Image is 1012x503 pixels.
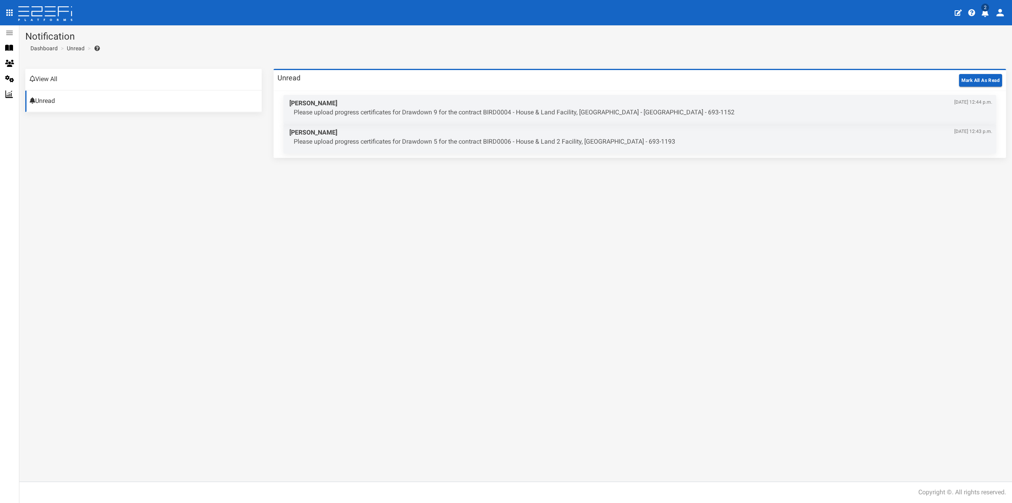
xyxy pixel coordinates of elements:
[918,488,1006,497] div: Copyright ©. All rights reserved.
[25,31,1006,42] h1: Notification
[289,99,992,108] span: [PERSON_NAME]
[294,137,992,146] p: Please upload progress certificates for Drawdown 5 for the contract BIRD0006 - House & Land 2 Fac...
[954,128,992,135] span: [DATE] 12:43 p.m.
[27,44,58,52] a: Dashboard
[954,99,992,106] span: [DATE] 12:44 p.m.
[283,95,996,124] a: [PERSON_NAME][DATE] 12:44 p.m. Please upload progress certificates for Drawdown 9 for the contrac...
[27,45,58,51] span: Dashboard
[25,69,262,90] a: View All
[289,128,992,137] span: [PERSON_NAME]
[278,74,300,82] h3: Unread
[959,76,1002,84] a: Mark All As Read
[283,124,996,154] a: [PERSON_NAME][DATE] 12:43 p.m. Please upload progress certificates for Drawdown 5 for the contrac...
[67,44,85,52] a: Unread
[294,108,992,117] p: Please upload progress certificates for Drawdown 9 for the contract BIRD0004 - House & Land Facil...
[959,74,1002,87] button: Mark All As Read
[25,91,262,112] a: Unread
